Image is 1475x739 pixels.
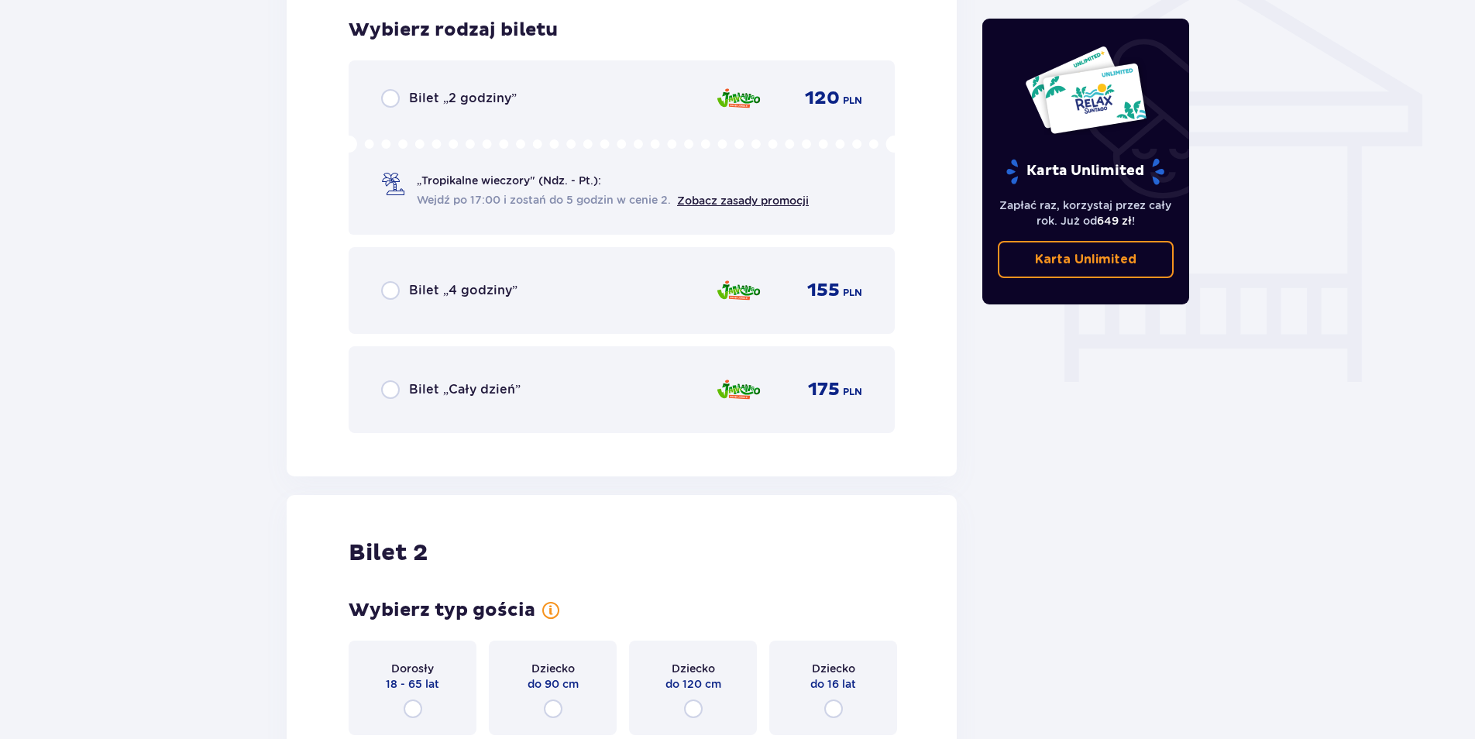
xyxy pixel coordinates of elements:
a: Karta Unlimited [998,241,1174,278]
span: 649 zł [1097,215,1132,227]
p: 155 [807,279,840,302]
p: 175 [808,378,840,401]
p: Bilet „2 godziny” [409,90,517,107]
p: PLN [843,385,862,399]
p: do 16 lat [810,676,856,692]
p: 120 [805,87,840,110]
p: Dorosły [391,661,434,676]
p: Wybierz rodzaj biletu [349,19,558,42]
p: Dziecko [812,661,855,676]
p: Wybierz typ gościa [349,599,535,622]
img: zone logo [716,274,762,307]
span: Wejdź po 17:00 i zostań do 5 godzin w cenie 2. [417,192,671,208]
img: zone logo [716,373,762,406]
p: Karta Unlimited [1005,158,1166,185]
p: Karta Unlimited [1035,251,1136,268]
p: Zapłać raz, korzystaj przez cały rok. Już od ! [998,198,1174,229]
p: „Tropikalne wieczory" (Ndz. - Pt.): [417,173,601,188]
p: do 90 cm [528,676,579,692]
p: Bilet „4 godziny” [409,282,517,299]
p: PLN [843,94,862,108]
img: zone logo [716,82,762,115]
p: Bilet 2 [349,538,428,568]
p: PLN [843,286,862,300]
p: 18 - 65 lat [386,676,439,692]
p: do 120 cm [665,676,721,692]
a: Zobacz zasady promocji [677,194,809,207]
p: Bilet „Cały dzień” [409,381,521,398]
p: Dziecko [672,661,715,676]
p: Dziecko [531,661,575,676]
